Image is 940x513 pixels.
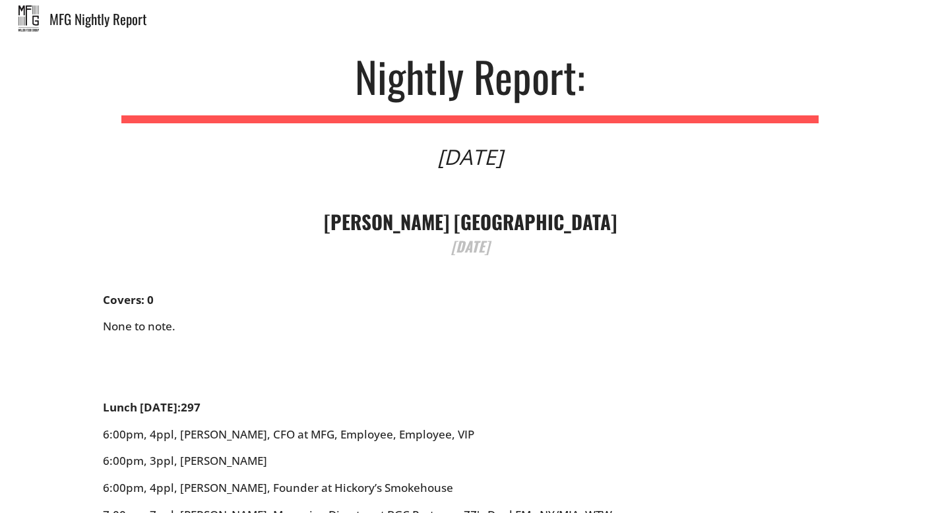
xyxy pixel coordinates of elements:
[18,5,39,32] img: mfg_nightly.jpeg
[437,146,503,167] div: [DATE]
[355,55,585,97] div: Nightly Report:
[103,400,181,415] strong: Lunch [DATE]:
[181,400,201,415] strong: 297
[451,235,489,256] sub: [DATE]
[103,293,838,401] div: None to note.
[103,292,154,307] strong: Covers: 0
[324,207,617,235] strong: [PERSON_NAME] [GEOGRAPHIC_DATA]
[49,12,940,26] div: MFG Nightly Report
